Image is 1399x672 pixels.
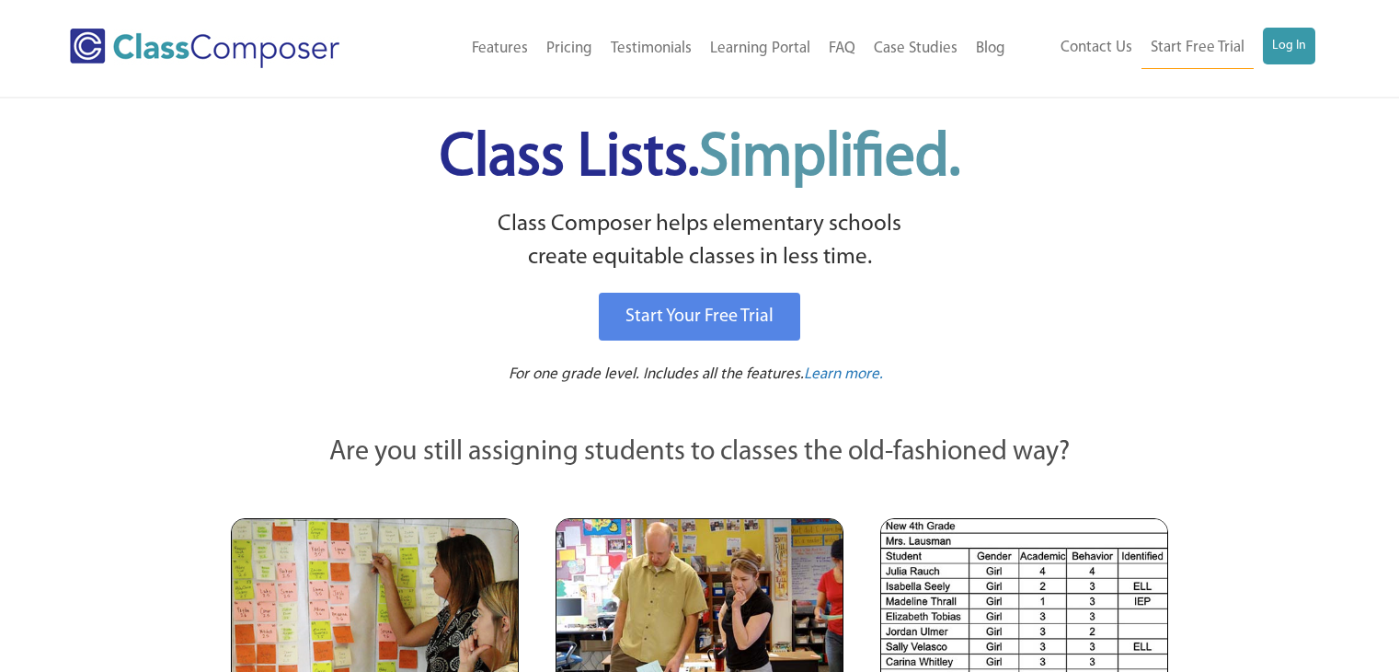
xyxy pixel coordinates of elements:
[231,433,1169,473] p: Are you still assigning students to classes the old-fashioned way?
[701,29,820,69] a: Learning Portal
[509,366,804,382] span: For one grade level. Includes all the features.
[967,29,1015,69] a: Blog
[398,29,1014,69] nav: Header Menu
[537,29,602,69] a: Pricing
[599,293,800,341] a: Start Your Free Trial
[440,129,960,189] span: Class Lists.
[228,208,1172,275] p: Class Composer helps elementary schools create equitable classes in less time.
[602,29,701,69] a: Testimonials
[1263,28,1315,64] a: Log In
[865,29,967,69] a: Case Studies
[1015,28,1315,69] nav: Header Menu
[1051,28,1141,68] a: Contact Us
[804,364,883,387] a: Learn more.
[820,29,865,69] a: FAQ
[625,307,774,326] span: Start Your Free Trial
[1141,28,1254,69] a: Start Free Trial
[70,29,339,68] img: Class Composer
[699,129,960,189] span: Simplified.
[804,366,883,382] span: Learn more.
[463,29,537,69] a: Features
